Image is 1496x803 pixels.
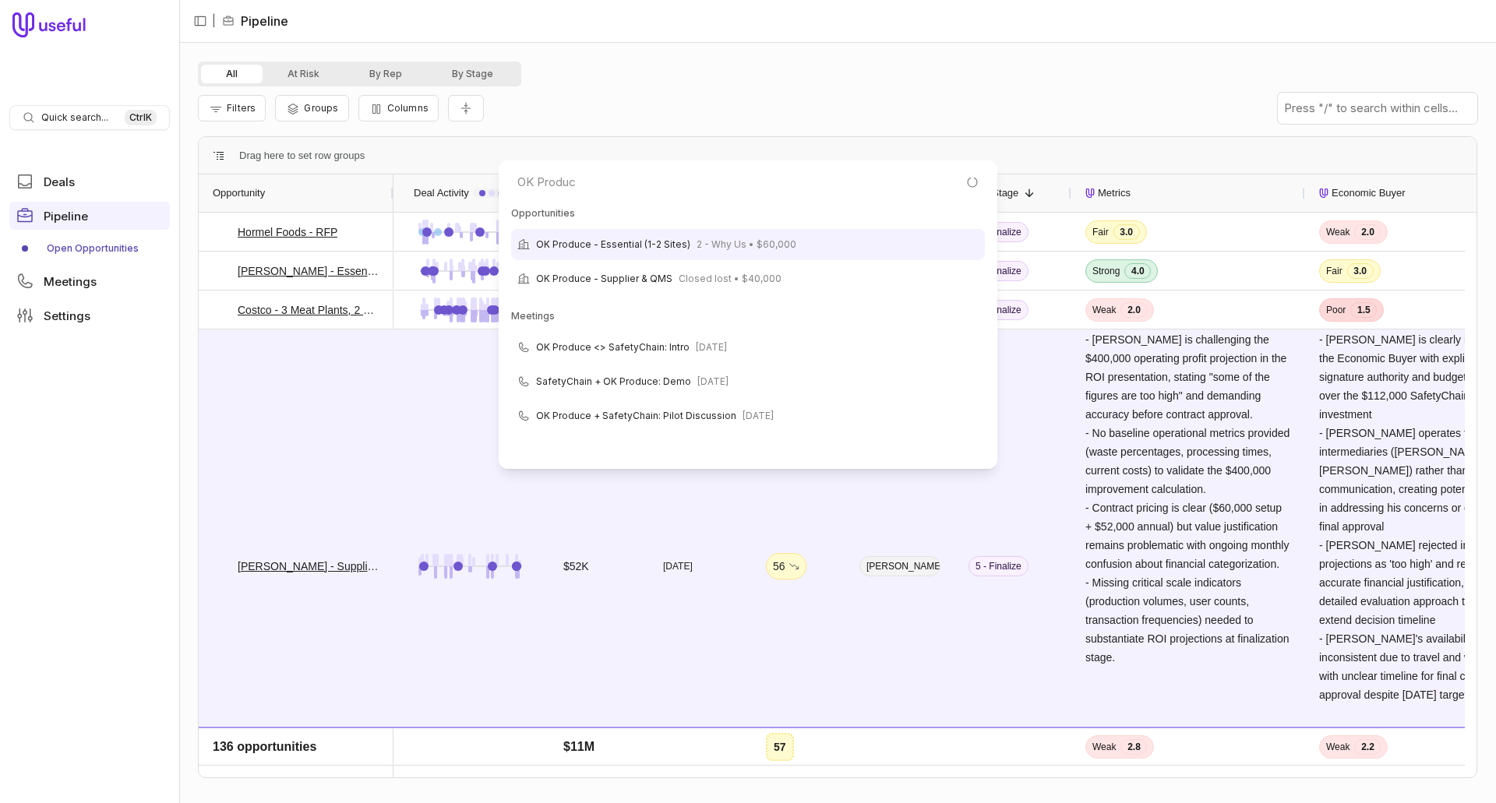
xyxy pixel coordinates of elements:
span: SafetyChain + OK Produce: Demo [536,372,691,391]
span: OK Produce - Supplier & QMS [536,269,672,288]
span: OK Produce <> SafetyChain: Intro [536,338,690,357]
span: 2 - Why Us • $60,000 [697,235,796,254]
span: [DATE] [696,338,727,357]
span: OK Produce - Essential (1-2 Sites) [536,235,690,254]
span: Closed lost • $40,000 [679,269,782,288]
div: Opportunities [511,204,985,223]
span: [DATE] [743,407,774,425]
div: Suggestions [505,204,991,463]
input: Search for pages and commands... [505,167,991,198]
span: [DATE] [697,372,729,391]
div: Meetings [511,307,985,326]
span: OK Produce + SafetyChain: Pilot Discussion [536,407,736,425]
